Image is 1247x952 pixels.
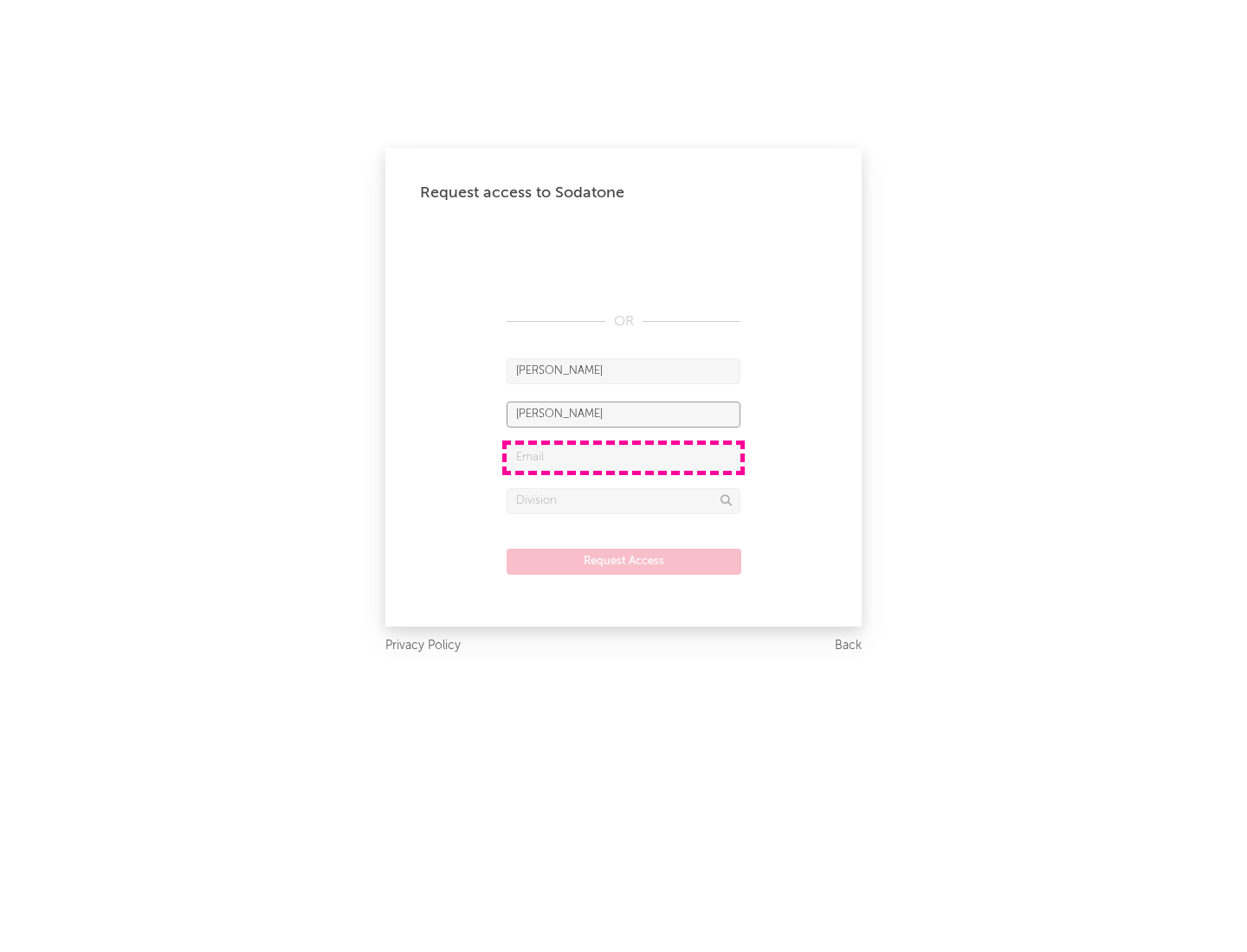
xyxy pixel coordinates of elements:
[385,635,461,657] a: Privacy Policy
[507,312,740,332] div: OR
[507,402,740,428] input: Last Name
[507,549,741,575] button: Request Access
[507,445,740,471] input: Email
[507,488,740,514] input: Division
[420,183,827,203] div: Request access to Sodatone
[835,635,862,657] a: Back
[507,358,740,384] input: First Name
